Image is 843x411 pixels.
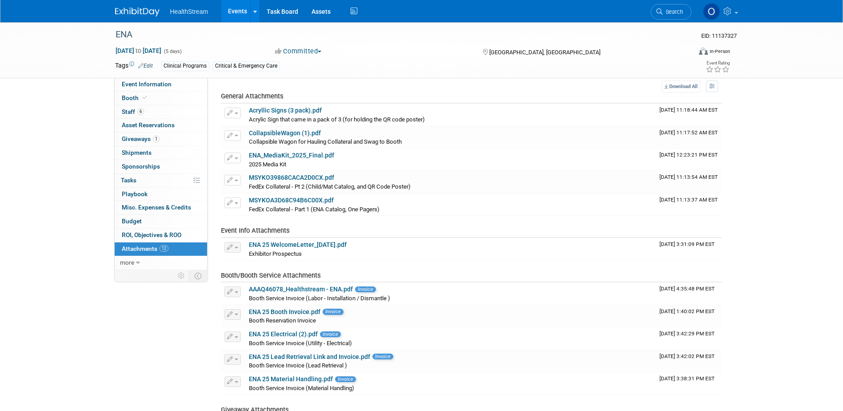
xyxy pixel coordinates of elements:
td: Upload Timestamp [656,104,722,126]
td: Toggle Event Tabs [189,270,207,282]
span: (5 days) [163,48,182,54]
a: Attachments12 [115,242,207,256]
span: Search [663,8,683,15]
span: Exhibitor Prospectus [249,250,302,257]
span: Tasks [121,177,136,184]
td: Upload Timestamp [656,305,722,327]
div: In-Person [709,48,730,55]
a: Staff6 [115,105,207,119]
span: Upload Timestamp [659,174,718,180]
img: Olivia Christopher [703,3,720,20]
a: ENA_MediaKit_2025_Final.pdf [249,152,334,159]
span: HealthStream [170,8,208,15]
a: ENA 25 Lead Retrieval Link and Invoice.pdf [249,353,370,360]
a: Event Information [115,78,207,91]
span: Upload Timestamp [659,107,718,113]
img: ExhibitDay [115,8,160,16]
a: CollapsibleWagon (1).pdf [249,129,321,137]
span: Event Information [122,81,172,88]
span: Misc. Expenses & Credits [122,204,191,211]
span: [DATE] [DATE] [115,47,162,55]
button: Committed [272,47,325,56]
span: [GEOGRAPHIC_DATA], [GEOGRAPHIC_DATA] [489,49,600,56]
span: Invoice [320,331,341,337]
span: Collapsible Wagon for Hauling Collateral and Swag to Booth [249,138,402,145]
span: Upload Timestamp [659,375,715,382]
span: Booth Service Invoice (Utility - Electrical) [249,340,352,347]
span: Budget [122,218,142,225]
td: Personalize Event Tab Strip [174,270,189,282]
td: Upload Timestamp [656,171,722,193]
span: FedEx Collateral - Pt 2 (Child/Mat Catalog, and QR Code Poster) [249,183,411,190]
span: Sponsorships [122,163,160,170]
span: Playbook [122,190,148,197]
span: Upload Timestamp [659,152,718,158]
span: Invoice [355,286,376,292]
a: ENA 25 WelcomeLetter_[DATE].pdf [249,241,347,248]
span: Upload Timestamp [659,197,718,203]
a: Budget [115,215,207,228]
div: Event Rating [706,61,730,65]
span: Upload Timestamp [659,330,715,337]
span: Acrylic Sign that came in a pack of 3 (for holding the QR code poster) [249,116,425,123]
span: Upload Timestamp [659,241,715,247]
td: Upload Timestamp [656,126,722,149]
a: MSYKOA3D68C94B6C00X.pdf [249,197,334,204]
span: Event ID: 11137327 [701,32,737,39]
span: 2025 Media Kit [249,161,286,168]
td: Tags [115,61,153,71]
span: Booth/Booth Service Attachments [221,271,321,279]
span: Giveaways [122,135,160,142]
div: Event Format [639,46,731,60]
a: Giveaways1 [115,133,207,146]
span: Invoice [335,376,356,382]
td: Upload Timestamp [656,238,722,260]
span: General Attachments [221,92,284,100]
span: Upload Timestamp [659,308,715,314]
td: Upload Timestamp [656,327,722,350]
span: Invoice [323,309,344,314]
a: more [115,256,207,270]
span: Booth Service Invoice (Material Handling) [249,385,354,391]
span: Invoice [372,354,393,359]
a: MSYKO39868CACA2D0CX.pdf [249,174,334,181]
span: Asset Reservations [122,121,175,129]
a: Tasks [115,174,207,187]
div: Clinical Programs [161,61,209,71]
td: Upload Timestamp [656,350,722,372]
a: Shipments [115,146,207,160]
a: ROI, Objectives & ROO [115,229,207,242]
a: Search [651,4,691,20]
td: Upload Timestamp [656,193,722,216]
a: ENA 25 Electrical (2).pdf [249,330,318,338]
span: Upload Timestamp [659,353,715,359]
div: Critical & Emergency Care [212,61,280,71]
span: ROI, Objectives & ROO [122,231,181,238]
span: 1 [153,136,160,142]
span: Shipments [122,149,152,156]
span: Event Info Attachments [221,226,290,234]
a: Playbook [115,188,207,201]
span: Staff [122,108,144,115]
a: Edit [138,63,153,69]
a: Acryllic Signs (3 pack).pdf [249,107,322,114]
span: to [134,47,143,54]
span: Booth Service Invoice (Labor - Installation / Dismantle ) [249,295,390,302]
a: ENA 25 Booth Invoice.pdf [249,308,320,315]
div: ENA [112,27,678,43]
td: Upload Timestamp [656,282,722,305]
a: ENA 25 Material Handling.pdf [249,375,333,383]
span: 12 [160,245,168,252]
span: Upload Timestamp [659,286,715,292]
span: Upload Timestamp [659,129,718,136]
a: Download All [662,81,700,93]
td: Upload Timestamp [656,149,722,171]
a: Asset Reservations [115,119,207,132]
span: Attachments [122,245,168,252]
a: Sponsorships [115,160,207,173]
span: FedEx Collateral - Part 1 (ENA Catalog, One Pagers) [249,206,380,213]
span: Booth Reservation Invoice [249,317,316,324]
a: Misc. Expenses & Credits [115,201,207,214]
i: Booth reservation complete [143,95,147,100]
span: more [120,259,134,266]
